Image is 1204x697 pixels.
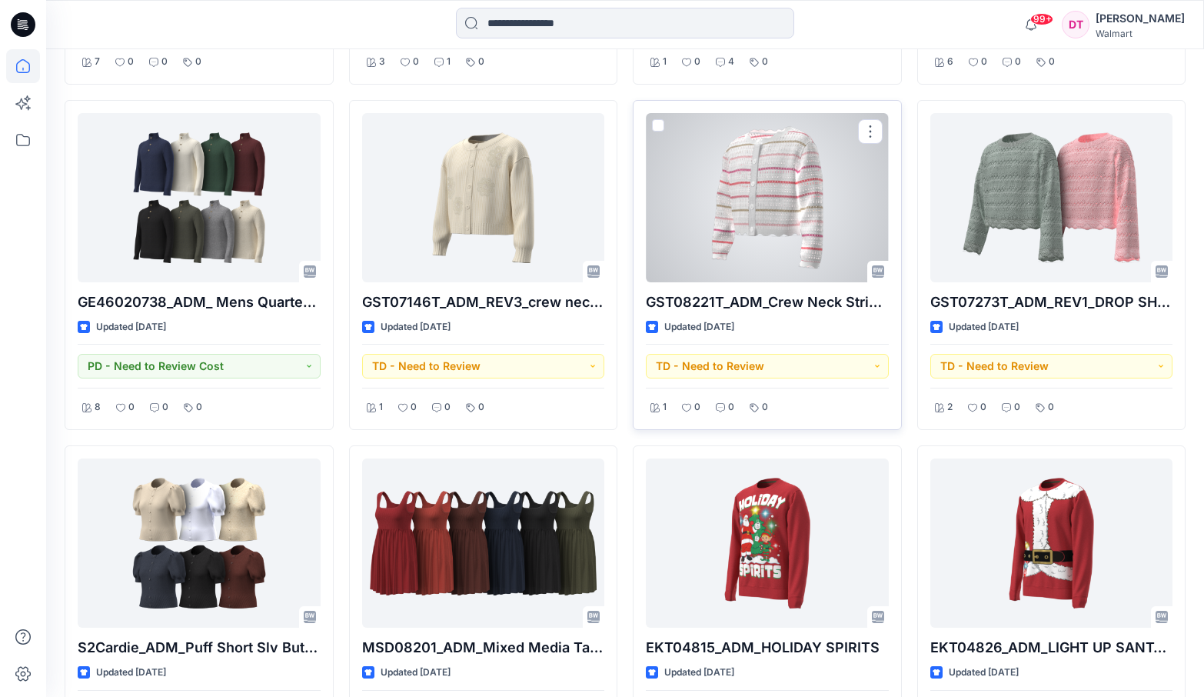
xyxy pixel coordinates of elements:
p: GST08221T_ADM_Crew Neck Striped Cardie [646,292,889,313]
div: [PERSON_NAME] [1096,9,1185,28]
p: 0 [694,54,700,70]
a: EKT04826_ADM_LIGHT UP SANTA SUIT [930,459,1173,628]
p: 0 [128,399,135,415]
p: 0 [478,54,484,70]
p: 0 [195,54,201,70]
p: 1 [663,399,667,415]
p: S2Cardie_ADM_Puff Short Slv Button Front Cardi(2) [78,637,321,659]
p: 0 [196,399,202,415]
p: MSD08201_ADM_Mixed Media Tank Dress [362,637,605,659]
a: GST07273T_ADM_REV1_DROP SHOULDER Bell Slv [930,113,1173,282]
p: 4 [728,54,734,70]
p: 0 [981,54,987,70]
p: 0 [161,54,168,70]
p: 2 [947,399,953,415]
p: 0 [762,54,768,70]
p: Updated [DATE] [949,319,1019,335]
p: 0 [478,399,484,415]
p: 0 [1049,54,1055,70]
p: 6 [947,54,953,70]
p: 0 [1015,54,1021,70]
p: 0 [444,399,451,415]
p: GST07273T_ADM_REV1_DROP SHOULDER Bell Slv [930,292,1173,313]
p: 0 [1048,399,1054,415]
p: 3 [379,54,385,70]
a: GE46020738_ADM_ Mens Quarter Placket Button Front Pullover [78,113,321,282]
p: 1 [447,54,451,70]
p: GST07146T_ADM_REV3_crew neck Cardigan flower embroidery [362,292,605,313]
p: Updated [DATE] [949,665,1019,681]
a: EKT04815_ADM_HOLIDAY SPIRITS [646,459,889,628]
p: EKT04815_ADM_HOLIDAY SPIRITS [646,637,889,659]
p: EKT04826_ADM_LIGHT UP SANTA SUIT [930,637,1173,659]
p: 0 [1014,399,1020,415]
p: 0 [728,399,734,415]
p: 1 [379,399,383,415]
p: 8 [95,399,101,415]
a: S2Cardie_ADM_Puff Short Slv Button Front Cardi(2) [78,459,321,628]
p: Updated [DATE] [96,665,166,681]
p: 1 [663,54,667,70]
a: GST08221T_ADM_Crew Neck Striped Cardie [646,113,889,282]
div: DT [1062,11,1089,38]
div: Walmart [1096,28,1185,39]
p: 0 [411,399,417,415]
p: 7 [95,54,100,70]
p: Updated [DATE] [664,665,734,681]
p: 0 [762,399,768,415]
p: Updated [DATE] [381,319,451,335]
span: 99+ [1030,13,1053,25]
p: 0 [162,399,168,415]
p: Updated [DATE] [96,319,166,335]
p: GE46020738_ADM_ Mens Quarter Placket Button Front Pullover [78,292,321,313]
a: MSD08201_ADM_Mixed Media Tank Dress [362,459,605,628]
p: 0 [980,399,986,415]
a: GST07146T_ADM_REV3_crew neck Cardigan flower embroidery [362,113,605,282]
p: 0 [694,399,700,415]
p: Updated [DATE] [381,665,451,681]
p: Updated [DATE] [664,319,734,335]
p: 0 [128,54,134,70]
p: 0 [413,54,419,70]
